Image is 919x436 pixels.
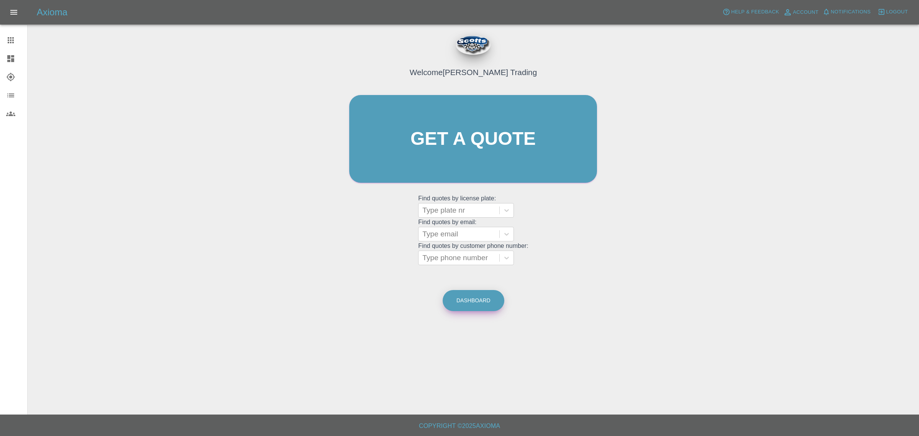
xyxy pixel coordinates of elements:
[6,421,913,431] h6: Copyright © 2025 Axioma
[5,3,23,21] button: Open drawer
[721,6,781,18] button: Help & Feedback
[418,219,528,241] grid: Find quotes by email:
[410,66,537,78] h4: Welcome [PERSON_NAME] Trading
[418,243,528,265] grid: Find quotes by customer phone number:
[781,6,821,18] a: Account
[418,195,528,218] grid: Find quotes by license plate:
[731,8,779,16] span: Help & Feedback
[349,95,597,183] a: Get a quote
[37,6,67,18] h5: Axioma
[456,36,491,55] img: ...
[793,8,819,17] span: Account
[831,8,871,16] span: Notifications
[443,290,504,311] a: Dashboard
[886,8,908,16] span: Logout
[821,6,873,18] button: Notifications
[876,6,910,18] button: Logout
